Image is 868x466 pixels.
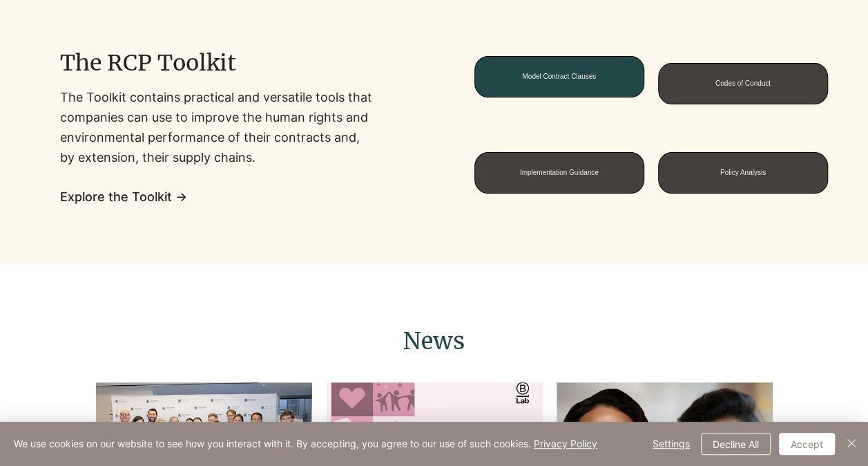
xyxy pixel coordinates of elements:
[653,434,690,454] span: Settings
[14,438,597,450] span: We use cookies on our website to see how you interact with it. By accepting, you agree to our use...
[658,152,828,194] a: Policy Analysis
[843,435,860,451] img: Close
[60,88,374,167] p: The Toolkit contains practical and versatile tools that companies can use to improve the human ri...
[534,438,597,449] a: Privacy Policy
[779,433,835,455] button: Accept
[658,63,828,104] a: Codes of Conduct
[60,49,296,77] h2: The RCP Toolkit
[701,433,771,455] button: Decline All
[474,56,644,97] a: Model Contract Clauses
[60,189,187,204] a: Explore the Toolkit →
[474,152,644,194] a: Implementation Guidance
[843,433,860,455] button: Close
[720,169,766,176] span: Policy Analysis
[243,326,625,355] h2: News
[715,80,771,87] span: Codes of Conduct
[522,73,596,80] span: Model Contract Clauses
[520,169,599,176] span: Implementation Guidance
